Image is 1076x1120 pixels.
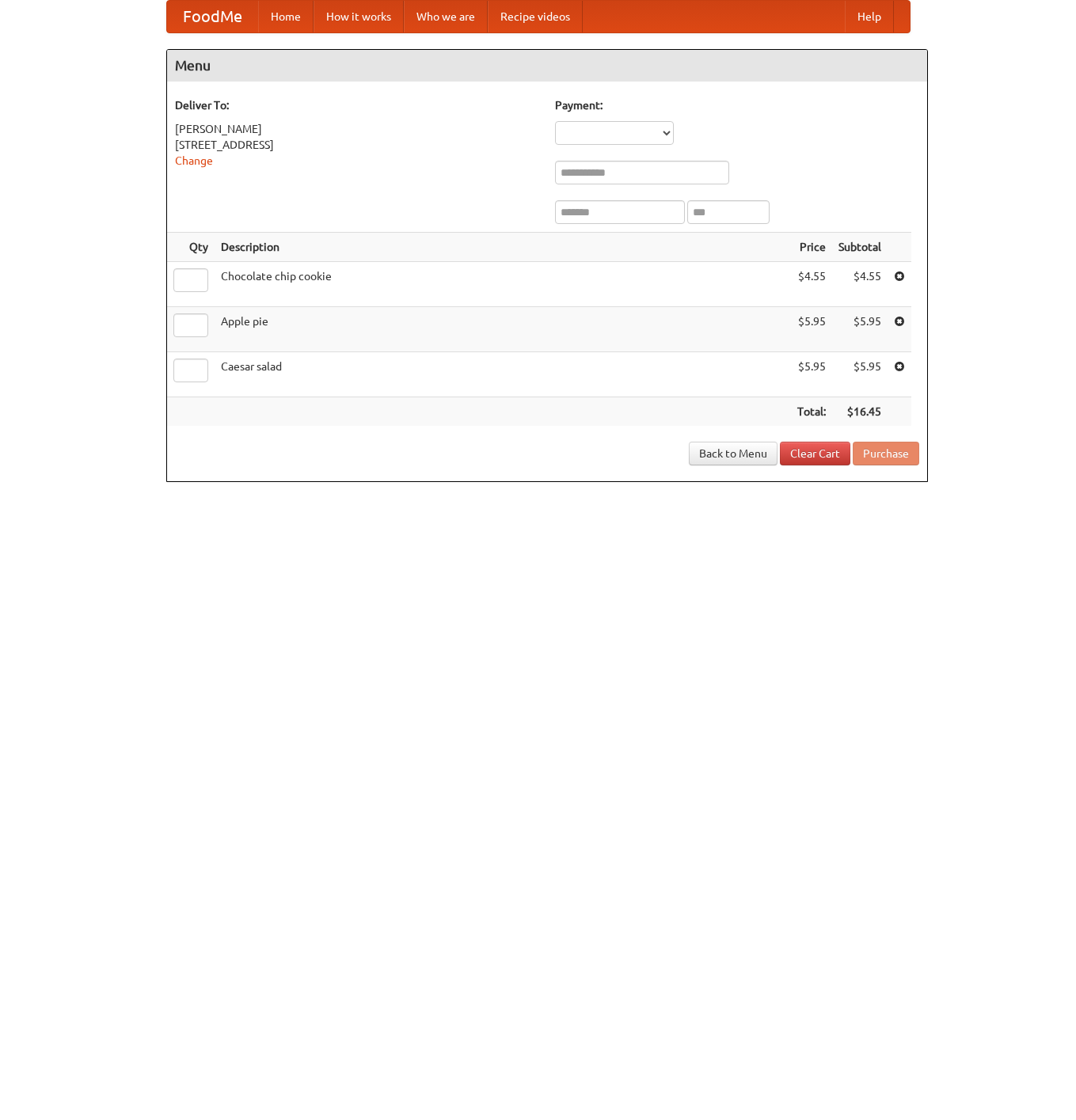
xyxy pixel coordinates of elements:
[167,233,215,262] th: Qty
[314,1,404,32] a: How it works
[175,97,539,113] h5: Deliver To:
[215,233,791,262] th: Description
[832,262,888,307] td: $4.55
[555,97,919,113] h5: Payment:
[215,262,791,307] td: Chocolate chip cookie
[404,1,488,32] a: Who we are
[791,352,832,397] td: $5.95
[175,137,539,153] div: [STREET_ADDRESS]
[689,442,778,465] a: Back to Menu
[167,50,927,82] h4: Menu
[175,121,539,137] div: [PERSON_NAME]
[215,352,791,397] td: Caesar salad
[832,307,888,352] td: $5.95
[791,233,832,262] th: Price
[853,442,919,465] button: Purchase
[488,1,583,32] a: Recipe videos
[215,307,791,352] td: Apple pie
[791,307,832,352] td: $5.95
[791,397,832,427] th: Total:
[832,233,888,262] th: Subtotal
[845,1,894,32] a: Help
[832,352,888,397] td: $5.95
[780,442,850,465] a: Clear Cart
[167,1,258,32] a: FoodMe
[791,262,832,307] td: $4.55
[175,154,213,167] a: Change
[832,397,888,427] th: $16.45
[258,1,314,32] a: Home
